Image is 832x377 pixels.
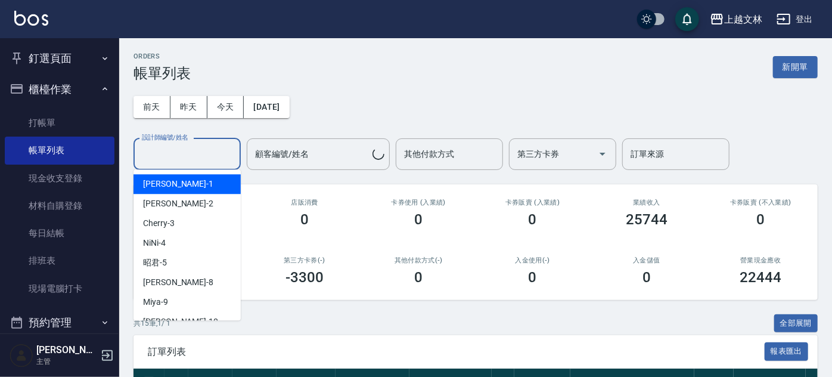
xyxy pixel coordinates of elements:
[5,74,114,105] button: 櫃檯作業
[756,211,765,228] h3: 0
[36,356,97,367] p: 主管
[5,165,114,192] a: 現金收支登錄
[300,211,309,228] h3: 0
[773,61,818,72] a: 新開單
[414,269,423,286] h3: 0
[765,342,809,361] button: 報表匯出
[143,296,168,308] span: Miya -9
[5,43,114,74] button: 釘選頁面
[5,220,114,247] a: 每日結帳
[5,192,114,220] a: 材料自購登錄
[14,11,48,26] img: Logo
[134,52,191,60] h2: ORDERS
[705,7,767,32] button: 上越文林
[143,237,166,249] span: NiNi -4
[262,199,347,206] h2: 店販消費
[718,257,803,264] h2: 營業現金應收
[724,12,762,27] div: 上越文林
[604,199,689,206] h2: 業績收入
[170,96,207,118] button: 昨天
[142,133,188,142] label: 設計師編號/姓名
[143,276,213,289] span: [PERSON_NAME] -8
[143,217,175,230] span: Cherry -3
[774,314,818,333] button: 全部展開
[148,346,765,358] span: 訂單列表
[5,137,114,164] a: 帳單列表
[134,96,170,118] button: 前天
[10,344,33,367] img: Person
[143,178,213,190] span: [PERSON_NAME] -1
[529,211,537,228] h3: 0
[5,247,114,274] a: 排班表
[626,211,668,228] h3: 25744
[134,65,191,82] h3: 帳單列表
[376,257,461,264] h2: 其他付款方式(-)
[765,345,809,357] a: 報表匯出
[593,144,612,163] button: Open
[5,307,114,338] button: 預約管理
[414,211,423,228] h3: 0
[5,109,114,137] a: 打帳單
[143,316,218,328] span: [PERSON_NAME] -10
[773,56,818,78] button: 新開單
[718,199,803,206] h2: 卡券販賣 (不入業績)
[285,269,324,286] h3: -3300
[675,7,699,31] button: save
[772,8,818,30] button: 登出
[244,96,289,118] button: [DATE]
[262,257,347,264] h2: 第三方卡券(-)
[604,257,689,264] h2: 入金儲值
[490,257,575,264] h2: 入金使用(-)
[740,269,781,286] h3: 22444
[36,344,97,356] h5: [PERSON_NAME]
[376,199,461,206] h2: 卡券使用 (入業績)
[642,269,651,286] h3: 0
[143,197,213,210] span: [PERSON_NAME] -2
[134,318,170,329] p: 共 15 筆, 1 / 1
[529,269,537,286] h3: 0
[5,275,114,302] a: 現場電腦打卡
[207,96,244,118] button: 今天
[490,199,575,206] h2: 卡券販賣 (入業績)
[143,257,167,269] span: 昭君 -5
